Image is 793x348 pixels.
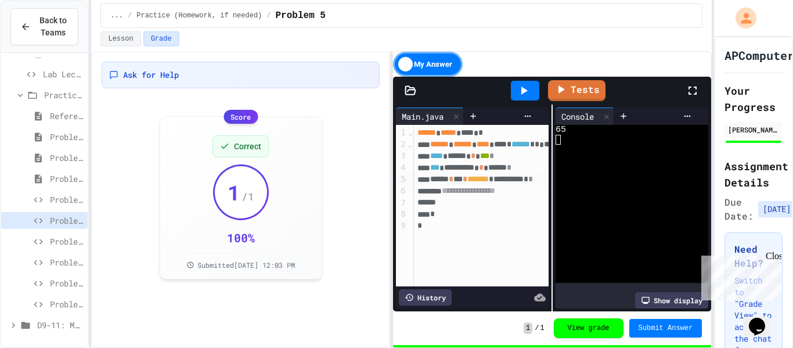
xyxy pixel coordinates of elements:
[50,214,83,227] span: Problem 5
[540,324,544,333] span: 1
[136,11,262,20] span: Practice (Homework, if needed)
[396,110,449,123] div: Main.java
[396,198,408,209] div: 7
[44,89,83,101] span: Practice (Homework, if needed)
[50,110,83,122] span: Reference link
[110,11,123,20] span: ...
[50,193,83,206] span: Problem 4
[50,131,83,143] span: Problem 1
[241,188,254,205] span: / 1
[396,220,408,232] div: 9
[100,31,140,46] button: Lesson
[143,31,179,46] button: Grade
[396,139,408,150] div: 2
[548,80,605,101] a: Tests
[723,5,759,31] div: My Account
[37,319,83,331] span: D9-11: Module Wrap Up
[734,242,773,270] h3: Need Help?
[5,5,80,74] div: Chat with us now!Close
[396,127,408,139] div: 1
[396,162,408,174] div: 4
[724,158,783,191] h2: Assignment Details
[724,195,754,223] span: Due Date:
[728,124,779,135] div: [PERSON_NAME]
[227,229,255,246] div: 100 %
[224,110,258,124] div: Score
[396,107,464,125] div: Main.java
[396,174,408,185] div: 5
[697,251,781,300] iframe: chat widget
[10,8,78,45] button: Back to Teams
[50,235,83,247] span: Problem 6
[123,69,179,81] span: Ask for Help
[744,302,781,336] iframe: chat widget
[266,11,271,20] span: /
[635,292,708,308] div: Show display
[408,139,413,149] span: Fold line
[228,181,240,204] span: 1
[50,256,83,268] span: Problem 7
[399,289,452,306] div: History
[50,152,83,164] span: Problem 2
[50,173,83,185] span: Problem 3
[724,82,783,115] h2: Your Progress
[234,141,261,152] span: Correct
[396,185,408,197] div: 6
[43,68,83,80] span: Lab Lecture
[556,125,566,135] span: 65
[408,128,413,137] span: Fold line
[128,11,132,20] span: /
[639,324,693,333] span: Submit Answer
[276,9,326,23] span: Problem 5
[524,322,532,334] span: 1
[554,318,623,338] button: View grade
[396,209,408,220] div: 8
[197,260,295,270] span: Submitted [DATE] 12:03 PM
[50,298,83,310] span: Problem 9: Temperature Converter
[50,277,83,289] span: Problem 8
[629,319,702,338] button: Submit Answer
[556,107,614,125] div: Console
[556,110,600,123] div: Console
[396,150,408,162] div: 3
[535,324,539,333] span: /
[38,15,69,39] span: Back to Teams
